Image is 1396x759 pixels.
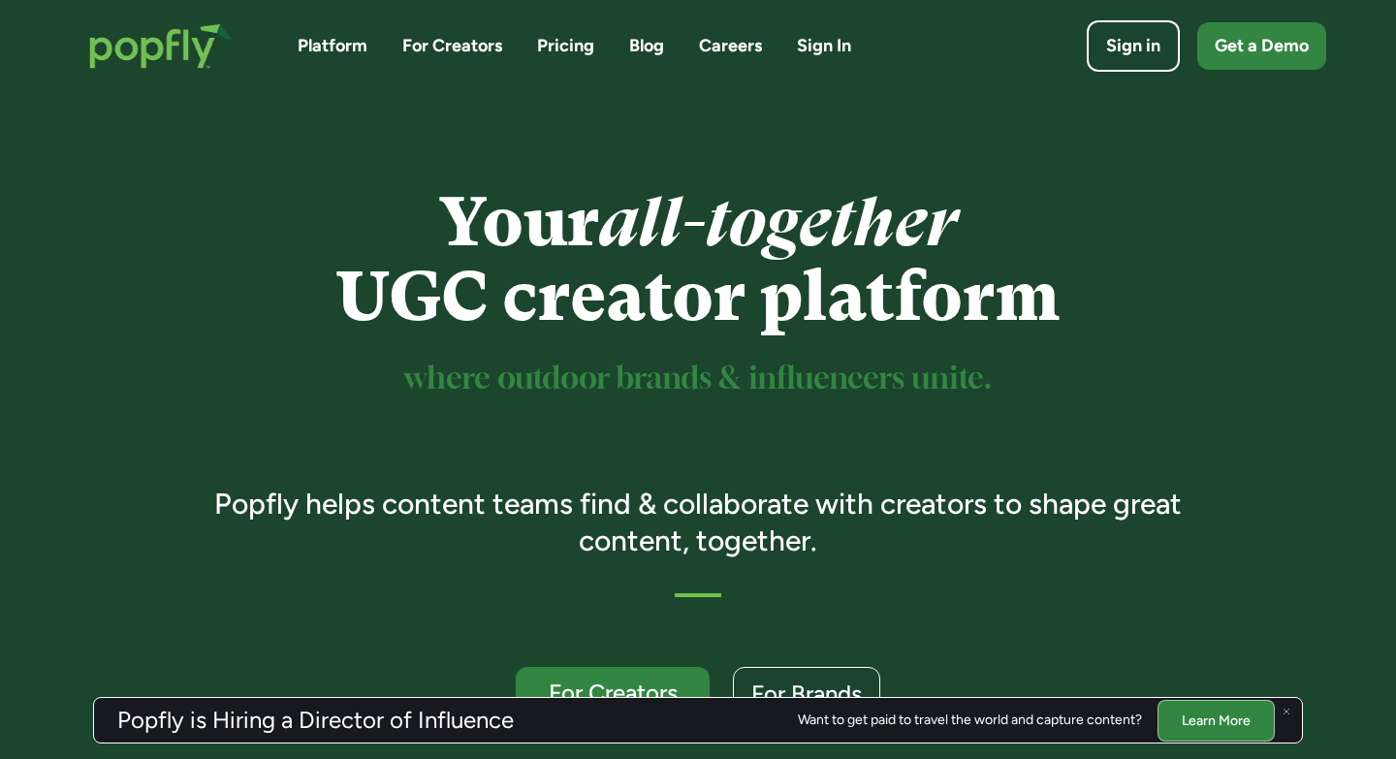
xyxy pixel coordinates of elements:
div: Sign in [1106,34,1160,58]
a: For Creators [516,667,710,719]
a: Careers [699,34,762,58]
h3: Popfly helps content teams find & collaborate with creators to shape great content, together. [187,486,1210,558]
a: Platform [298,34,367,58]
h3: Popfly is Hiring a Director of Influence [117,709,514,732]
a: Get a Demo [1197,22,1326,70]
div: Get a Demo [1215,34,1309,58]
sup: where outdoor brands & influencers unite. [404,364,992,395]
a: home [70,4,251,88]
em: all-together [599,183,957,262]
div: For Creators [533,680,692,705]
a: For Brands [733,667,880,719]
h1: Your UGC creator platform [187,185,1210,334]
div: Want to get paid to travel the world and capture content? [798,712,1142,728]
a: Learn More [1158,699,1275,741]
a: Pricing [537,34,594,58]
a: Sign In [797,34,851,58]
a: Blog [629,34,664,58]
a: Sign in [1087,20,1180,72]
div: For Brands [751,681,862,706]
a: For Creators [402,34,502,58]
